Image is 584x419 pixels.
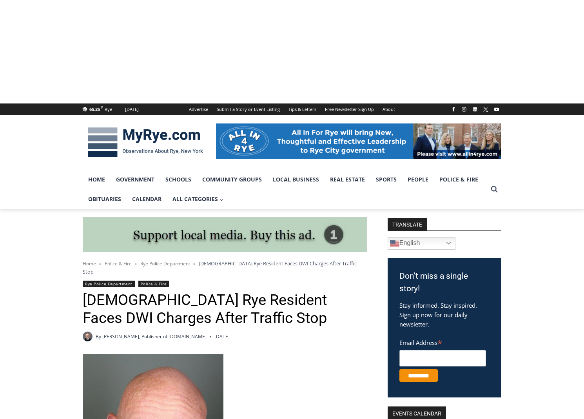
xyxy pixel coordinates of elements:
span: > [99,261,102,267]
a: Rye Police Department [140,260,190,267]
span: By [96,333,101,340]
span: F [101,105,103,109]
h3: Don't miss a single story! [399,270,490,295]
a: About [378,103,399,115]
a: Advertise [185,103,212,115]
a: Submit a Story or Event Listing [212,103,284,115]
nav: Breadcrumbs [83,259,367,276]
a: Community Groups [197,170,267,189]
label: Email Address [399,335,486,349]
img: support local media, buy this ad [83,217,367,252]
a: X [481,105,490,114]
span: [DEMOGRAPHIC_DATA] Rye Resident Faces DWI Charges After Traffic Stop [83,260,357,275]
a: Instagram [459,105,469,114]
span: All Categories [172,195,223,203]
nav: Primary Navigation [83,170,487,209]
a: Facebook [449,105,458,114]
img: en [390,239,399,248]
a: Police & Fire [105,260,132,267]
a: Schools [160,170,197,189]
a: Police & Fire [138,281,169,287]
a: Local Business [267,170,325,189]
a: Home [83,260,96,267]
time: [DATE] [214,333,230,340]
a: [PERSON_NAME], Publisher of [DOMAIN_NAME] [102,333,207,340]
a: YouTube [492,105,501,114]
strong: TRANSLATE [388,218,427,230]
a: Sports [370,170,402,189]
a: Real Estate [325,170,370,189]
a: Calendar [127,189,167,209]
a: People [402,170,434,189]
a: Author image [83,332,92,341]
a: Linkedin [470,105,480,114]
a: Police & Fire [434,170,484,189]
nav: Secondary Navigation [185,103,399,115]
span: > [193,261,196,267]
p: Stay informed. Stay inspired. Sign up now for our daily newsletter. [399,301,490,329]
a: Obituaries [83,189,127,209]
div: [DATE] [125,106,139,113]
a: Government [111,170,160,189]
span: 65.25 [89,106,100,112]
span: > [135,261,137,267]
img: MyRye.com [83,122,208,163]
a: All Categories [167,189,229,209]
button: View Search Form [487,182,501,196]
a: Rye Police Department [83,281,135,287]
a: Free Newsletter Sign Up [321,103,378,115]
h1: [DEMOGRAPHIC_DATA] Rye Resident Faces DWI Charges After Traffic Stop [83,291,367,327]
div: Rye [105,106,112,113]
img: All in for Rye [216,123,501,159]
a: English [388,237,455,250]
a: Home [83,170,111,189]
a: Tips & Letters [284,103,321,115]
